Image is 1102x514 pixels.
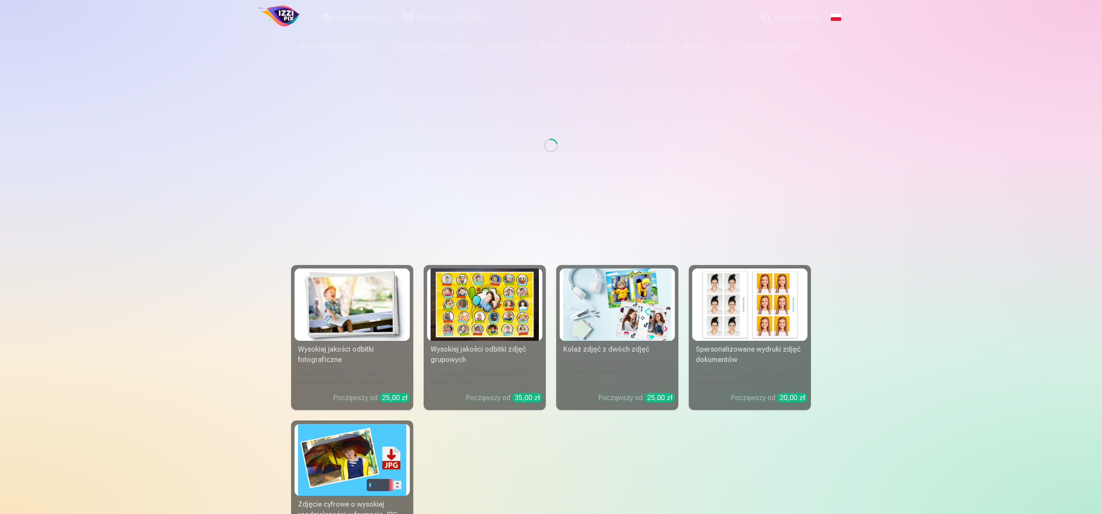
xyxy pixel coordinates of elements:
[689,265,811,410] a: Spersonalizowane wydruki zdjęć dokumentówSpersonalizowane wydruki zdjęć dokumentówWygodne i wszec...
[645,393,675,403] div: 25,00 zł
[288,35,383,59] a: Wydruki fotograficzne
[715,35,814,59] a: Wszystkie produkty
[616,35,673,59] a: Kalendarze
[256,3,302,31] img: /p1
[673,35,715,59] a: Breloki
[560,344,675,355] div: Kolaż zdjęć z dwóch zdjęć
[530,35,568,59] a: Kubki
[692,344,807,365] div: Spersonalizowane wydruki zdjęć dokumentów
[777,393,807,403] div: 20,00 zł
[383,35,480,59] a: Zestawy fotograficzne
[298,232,804,248] h3: Wydruki fotograficzne
[512,393,542,403] div: 35,00 zł
[427,369,542,386] div: Żywe kolory i szczegóły na papierze Fujifilm Crystal
[692,369,807,386] div: Wygodne i wszechstronne zdjęcia identyfikacyjne (6 zdjęć)
[295,369,410,386] div: Papier o gramaturze 210 g/m2, oszałamiające kolory i szczegóły
[295,344,410,365] div: Wysokiej jakości odbitki fotograficzne
[427,344,542,365] div: Wysokiej jakości odbitki zdjęć grupowych
[466,393,542,403] div: Począwszy od
[598,393,675,403] div: Począwszy od
[379,393,410,403] div: 25,00 zł
[563,268,671,341] img: Kolaż zdjęć z dwóch zdjęć
[568,35,616,59] a: Pamiątki
[731,393,807,403] div: Począwszy od
[556,265,678,410] a: Kolaż zdjęć z dwóch zdjęćKolaż zdjęć z dwóch zdjęćDwa niezapomniane momenty, jeden oszałamiający ...
[696,268,804,341] img: Spersonalizowane wydruki zdjęć dokumentów
[298,424,406,496] img: Zdjęcie cyfrowe o wysokiej rozdzielczości w formacie JPG
[560,358,675,386] div: Dwa niezapomniane momenty, jeden oszałamiający pokaz
[431,268,539,341] img: Wysokiej jakości odbitki zdjęć grupowych
[291,265,413,410] a: Wysokiej jakości odbitki fotograficzneWysokiej jakości odbitki fotograficznePapier o gramaturze 2...
[298,268,406,341] img: Wysokiej jakości odbitki fotograficzne
[480,35,530,59] a: Magnesy
[424,265,546,410] a: Wysokiej jakości odbitki zdjęć grupowychWysokiej jakości odbitki zdjęć grupowychŻywe kolory i szc...
[333,393,410,403] div: Począwszy od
